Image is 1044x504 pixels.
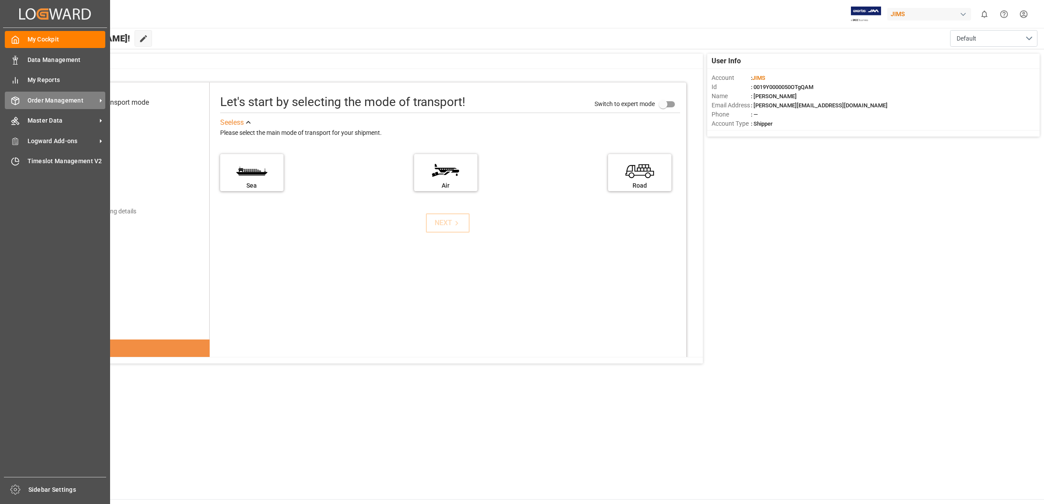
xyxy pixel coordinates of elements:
button: JIMS [887,6,975,22]
a: My Reports [5,72,105,89]
span: : 0019Y0000050OTgQAM [751,84,813,90]
span: Data Management [28,55,106,65]
div: See less [220,117,244,128]
span: Order Management [28,96,97,105]
div: Road [612,181,667,190]
span: Account Type [712,119,751,128]
span: : [751,75,765,81]
div: JIMS [887,8,971,21]
span: : Shipper [751,120,773,127]
div: Please select the main mode of transport for your shipment. [220,128,680,138]
span: : [PERSON_NAME] [751,93,797,99]
span: Master Data [28,116,97,125]
span: Sidebar Settings [28,485,107,494]
a: Data Management [5,51,105,68]
span: Email Address [712,101,751,110]
button: NEXT [426,213,470,233]
span: Id [712,82,751,92]
span: Logward Add-ons [28,137,97,146]
a: My Cockpit [5,31,105,48]
span: : [PERSON_NAME][EMAIL_ADDRESS][DOMAIN_NAME] [751,102,888,109]
div: Let's start by selecting the mode of transport! [220,93,465,111]
span: My Cockpit [28,35,106,44]
span: User Info [712,56,741,66]
span: Default [957,34,976,43]
span: Timeslot Management V2 [28,157,106,166]
button: show 0 new notifications [975,4,994,24]
div: Select transport mode [81,97,149,108]
span: JIMS [752,75,765,81]
a: Timeslot Management V2 [5,153,105,170]
span: Switch to expert mode [595,100,655,107]
span: Account [712,73,751,82]
span: Phone [712,110,751,119]
div: Sea [225,181,279,190]
span: Name [712,92,751,101]
span: My Reports [28,75,106,85]
img: Exertis%20JAM%20-%20Email%20Logo.jpg_1722504956.jpg [851,7,881,22]
div: NEXT [435,218,461,228]
button: Help Center [994,4,1014,24]
div: Air [418,181,473,190]
span: : — [751,111,758,118]
button: open menu [950,30,1037,47]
